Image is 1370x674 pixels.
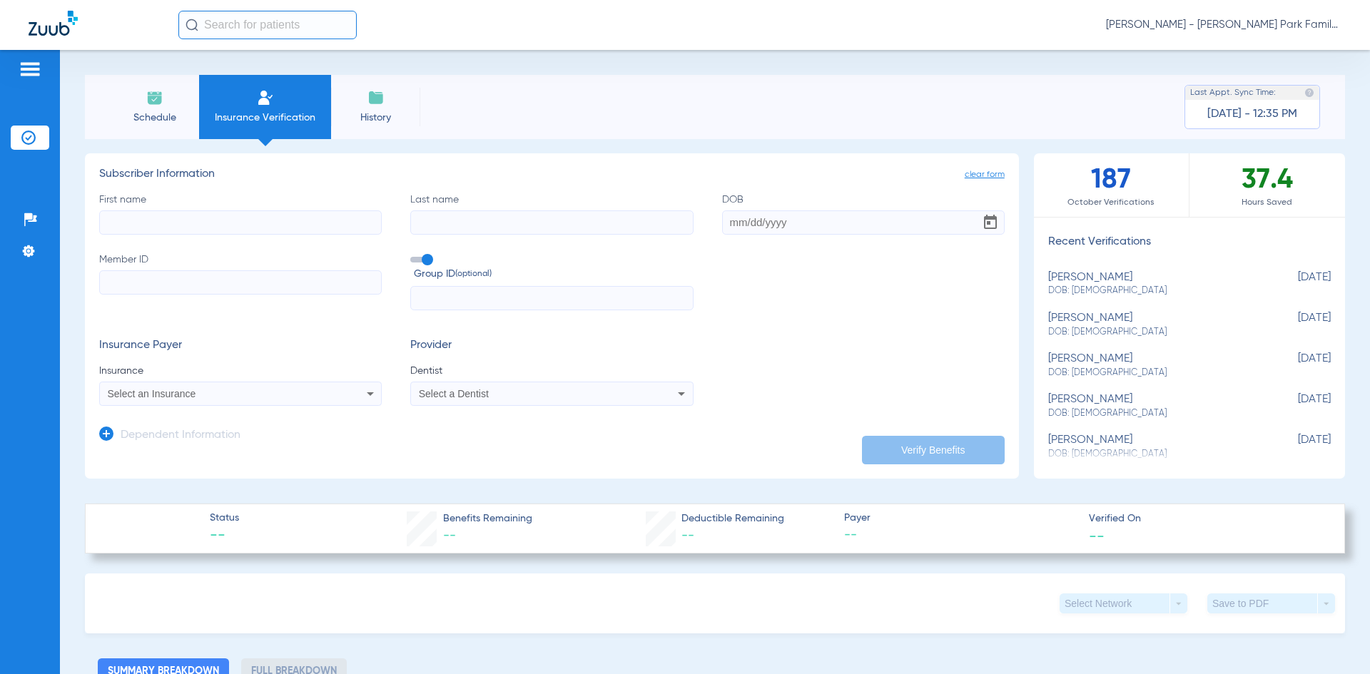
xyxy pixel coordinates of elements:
small: (optional) [455,267,492,282]
span: -- [1089,528,1105,543]
label: DOB [722,193,1005,235]
span: Group ID [414,267,693,282]
span: [DATE] - 12:35 PM [1207,107,1297,121]
span: Status [210,511,239,526]
span: October Verifications [1034,195,1189,210]
span: [DATE] [1259,393,1331,419]
span: Last Appt. Sync Time: [1190,86,1276,100]
span: [DATE] [1259,352,1331,379]
img: hamburger-icon [19,61,41,78]
div: [PERSON_NAME] [1048,352,1259,379]
img: last sync help info [1304,88,1314,98]
span: Deductible Remaining [681,511,784,526]
span: [DATE] [1259,312,1331,338]
h3: Insurance Payer [99,339,382,353]
div: [PERSON_NAME] [1048,271,1259,297]
input: Last name [410,210,693,235]
span: Select an Insurance [108,388,196,399]
span: DOB: [DEMOGRAPHIC_DATA] [1048,285,1259,297]
h3: Provider [410,339,693,353]
h3: Dependent Information [121,429,240,443]
h3: Subscriber Information [99,168,1005,182]
span: -- [210,526,239,546]
span: Payer [844,511,1077,526]
div: [PERSON_NAME] [1048,312,1259,338]
div: [PERSON_NAME] [1048,434,1259,460]
img: Search Icon [186,19,198,31]
input: DOBOpen calendar [722,210,1005,235]
span: Hours Saved [1189,195,1345,210]
img: Schedule [146,89,163,106]
span: [DATE] [1259,434,1331,460]
span: Insurance [99,364,382,378]
div: [PERSON_NAME] [1048,393,1259,419]
span: Dentist [410,364,693,378]
span: -- [681,529,694,542]
span: Benefits Remaining [443,511,532,526]
span: [DATE] [1259,271,1331,297]
img: Manual Insurance Verification [257,89,274,106]
span: Insurance Verification [210,111,320,125]
span: clear form [965,168,1005,182]
div: 37.4 [1189,153,1345,217]
img: History [367,89,385,106]
input: First name [99,210,382,235]
span: DOB: [DEMOGRAPHIC_DATA] [1048,407,1259,420]
span: DOB: [DEMOGRAPHIC_DATA] [1048,367,1259,379]
span: -- [443,529,456,542]
span: Select a Dentist [419,388,489,399]
label: Member ID [99,252,382,311]
img: Zuub Logo [29,11,78,36]
span: -- [844,526,1077,544]
label: First name [99,193,382,235]
label: Last name [410,193,693,235]
div: 187 [1034,153,1189,217]
span: Verified On [1089,511,1321,526]
span: DOB: [DEMOGRAPHIC_DATA] [1048,326,1259,339]
input: Member ID [99,270,382,295]
span: [PERSON_NAME] - [PERSON_NAME] Park Family Dentistry [1106,18,1341,32]
button: Open calendar [976,208,1005,237]
span: Schedule [121,111,188,125]
h3: Recent Verifications [1034,235,1345,250]
button: Verify Benefits [862,436,1005,464]
input: Search for patients [178,11,357,39]
span: History [342,111,410,125]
